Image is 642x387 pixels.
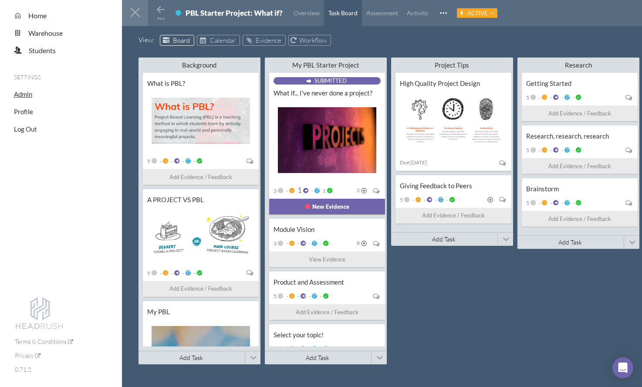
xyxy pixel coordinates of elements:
div: What if... I've never done a project? [274,89,381,97]
span: Add Evidence / Feedback [548,162,611,171]
span: - [319,293,322,299]
img: summary thumbnail [404,98,503,145]
span: 8 [357,241,360,246]
button: Add Task [391,233,497,246]
span: - [422,197,426,203]
div: Getting Started [526,79,633,88]
div: Project Tips [416,61,489,69]
span: Back [157,16,165,20]
div: A PROJECT VS PBL [147,196,254,204]
a: Terms & Conditions [15,338,73,345]
span: - [560,94,563,101]
span: - [319,346,322,352]
span: 5 [400,197,403,203]
a: Admin [14,90,32,98]
span: Activity [407,9,428,17]
span: - [571,94,574,101]
span: - [307,240,311,247]
span: Students [29,46,56,54]
span: Submitted [314,77,347,84]
a: Workflow [288,35,331,46]
span: Warehouse [28,29,63,37]
span: 5 [526,200,529,206]
span: - [296,240,299,247]
span: - [193,158,196,164]
div: What is PBL? [147,79,254,88]
a: Warehouse [21,29,63,37]
a: Log Out [14,125,37,133]
span: Calendar [210,36,236,44]
span: - [193,270,196,276]
button: Active [457,8,497,18]
span: 5 [526,94,529,101]
span: 2 [357,188,360,193]
span: - [170,270,173,276]
span: - [181,270,184,276]
span: - [181,158,184,164]
div: Giving Feedback to Peers [400,182,507,190]
span: - [285,240,288,247]
div: Due [DATE] [400,159,433,166]
span: - [319,240,322,247]
span: Home [28,11,47,20]
span: 3 [274,187,277,194]
img: summary thumbnail [152,98,250,143]
span: 1 [296,187,302,193]
span: Add Task [179,354,203,361]
a: Evidence [243,35,286,46]
span: - [434,197,437,203]
button: Add Task [517,236,623,249]
span: - [560,147,563,153]
div: Select your topic! [274,331,381,339]
span: 1 [321,187,326,194]
div: Module Vision [274,225,381,234]
span: Evidence [256,36,281,44]
span: Settings [14,74,41,81]
span: Add Evidence / Feedback [169,173,232,182]
span: Workflow [299,36,327,44]
span: - [307,293,311,299]
span: Add Task [558,238,582,246]
span: - [537,147,541,153]
span: - [159,270,162,276]
span: 5 [526,147,529,153]
span: Assessment [366,9,398,17]
a: Board [160,35,194,46]
div: Research [542,61,615,69]
span: View Evidence [309,255,345,264]
button: Submitted [306,77,347,84]
span: - [285,187,288,194]
span: View : [139,35,157,45]
button: Add Task [139,351,244,364]
span: - [307,346,311,352]
a: Students [22,46,56,54]
span: New Evidence [312,202,349,211]
div: Research, research, research [526,132,633,140]
span: - [571,200,574,206]
span: 5 [274,293,277,299]
span: - [296,346,299,352]
span: - [549,200,552,206]
div: High Quality Project Design [400,79,507,88]
span: Profile [14,108,33,115]
span: - [560,200,563,206]
button: Add Task [265,351,370,364]
span: 5 [147,158,150,164]
span: - [170,158,173,164]
img: summary thumbnail [278,107,376,173]
div: Open Intercom Messenger [612,357,633,378]
span: 0.71.2 [15,366,31,373]
img: summary thumbnail [152,214,250,255]
span: Add Task [432,235,456,243]
span: Add Evidence / Feedback [548,214,611,224]
span: - [549,147,552,153]
span: - [537,200,541,206]
div: My PBL Starter Project [289,61,362,69]
div: My PBL [147,308,254,316]
span: 5 [147,270,150,276]
span: - [445,197,448,203]
span: - [296,293,299,299]
span: - [549,94,552,101]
